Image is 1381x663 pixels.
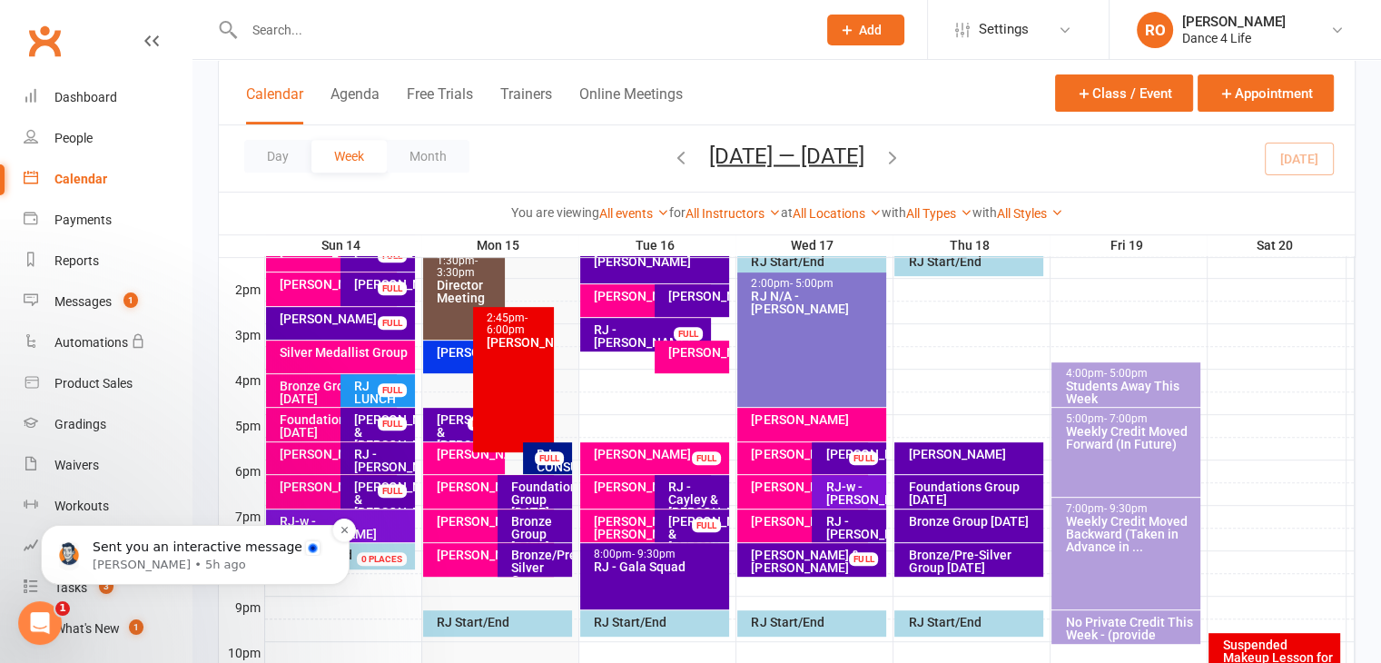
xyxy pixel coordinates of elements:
th: Wed 17 [735,234,893,257]
button: Agenda [330,85,380,124]
div: Reports [54,253,99,268]
th: Thu 18 [893,234,1050,257]
a: What's New1 [24,609,192,649]
button: Class / Event [1055,74,1193,112]
a: Gradings [24,404,192,445]
a: Payments [24,200,192,241]
div: FULL [692,519,721,532]
a: All events [599,206,669,221]
button: Appointment [1198,74,1334,112]
div: RJ Start/End [750,616,883,628]
button: Add [827,15,904,45]
button: Day [244,140,311,173]
div: Payments [54,213,112,227]
a: Clubworx [22,18,67,64]
th: Sat 20 [1207,234,1346,257]
img: wootric-logomark_512x512_for_IC_listing-1618512773.png [292,131,306,144]
p: Sent you an interactive message [79,128,313,146]
strong: with [882,205,906,220]
div: Bronze Group [DATE] [279,380,393,405]
div: Silver Medallist Group [279,346,411,359]
div: RJ Start/End [436,616,568,628]
div: [PERSON_NAME] [750,480,864,493]
div: [PERSON_NAME] [593,255,725,268]
span: - 3:30pm [437,254,478,279]
div: [PERSON_NAME] [1182,14,1286,30]
div: Automations [54,335,128,350]
div: 1:30pm [436,255,500,279]
button: Dismiss notification [319,108,342,132]
th: Mon 15 [421,234,578,257]
div: [PERSON_NAME] [PERSON_NAME] [593,515,707,540]
th: 2pm [219,278,264,301]
div: 2:00pm [750,278,883,290]
div: [PERSON_NAME] [486,336,550,349]
div: What's New [54,621,120,636]
strong: with [972,205,997,220]
div: 5:00pm [1064,413,1197,425]
div: [PERSON_NAME] [436,549,550,561]
div: FULL [692,451,721,465]
a: Calendar [24,159,192,200]
button: Calendar [246,85,303,124]
div: FULL [378,383,407,397]
div: Calendar [54,172,107,186]
div: Director Meeting [436,279,500,304]
button: Month [387,140,469,173]
div: [PERSON_NAME] [436,480,550,493]
div: RJ - [PERSON_NAME] [824,515,883,540]
div: RJ-CONSULT - [PERSON_NAME] [536,448,569,499]
button: Online Meetings [579,85,683,124]
div: message notification from Toby, 5h ago. Sent you an interactive message [27,114,336,174]
div: RJ N/A - [PERSON_NAME] [750,290,883,315]
th: 3pm [219,323,264,346]
div: [PERSON_NAME] [824,448,883,460]
div: RJ Start/End [750,255,883,268]
div: RJ Start/End [593,616,725,628]
a: People [24,118,192,159]
div: RJ - [PERSON_NAME] [353,448,411,473]
span: - 5:00pm [1103,367,1147,380]
img: Profile image for Toby [41,131,70,160]
div: FULL [378,316,407,330]
a: Product Sales [24,363,192,404]
div: Bronze Group [DATE] [907,515,1040,528]
th: Tue 16 [578,234,735,257]
div: Bronze Group [DATE] [510,515,568,553]
span: Settings [979,9,1029,50]
div: [PERSON_NAME] & [PERSON_NAME] [667,515,725,553]
div: [PERSON_NAME] & [PERSON_NAME] [353,480,411,519]
div: RJ LUNCH [353,380,411,405]
div: [PERSON_NAME] [353,245,411,258]
strong: for [669,205,686,220]
div: Bronze/Pre-Silver Group [DATE] [510,549,568,599]
button: Week [311,140,387,173]
div: 4:00pm [1064,368,1197,380]
div: Weekly Credit Moved Backward (Taken in Advance in ... [1064,515,1197,553]
div: [PERSON_NAME] [436,515,550,528]
a: All Types [906,206,972,221]
div: RJ - [PERSON_NAME] [593,323,707,349]
a: Dashboard [24,77,192,118]
div: 2:45pm [486,312,550,336]
div: FULL [378,484,407,498]
iframe: Intercom notifications message [14,411,377,614]
div: RJ - Cayley & [PERSON_NAME] [667,480,725,519]
div: [PERSON_NAME] [750,413,883,426]
strong: at [781,205,793,220]
span: 1 [55,601,70,616]
span: - 9:30pm [1103,502,1147,515]
div: [PERSON_NAME] [750,515,864,528]
button: Free Trials [407,85,473,124]
div: [PERSON_NAME] [593,448,725,460]
div: [PERSON_NAME] [353,278,411,291]
span: 1 [123,292,138,308]
div: Dashboard [54,90,117,104]
th: Fri 19 [1050,234,1207,257]
div: Bronze/Pre-Silver Group [DATE] [907,549,1040,574]
div: [PERSON_NAME] & [PERSON_NAME] [353,413,411,451]
div: FULL [849,451,878,465]
div: FULL [849,552,878,566]
div: [PERSON_NAME] [593,480,707,493]
th: 4pm [219,369,264,391]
